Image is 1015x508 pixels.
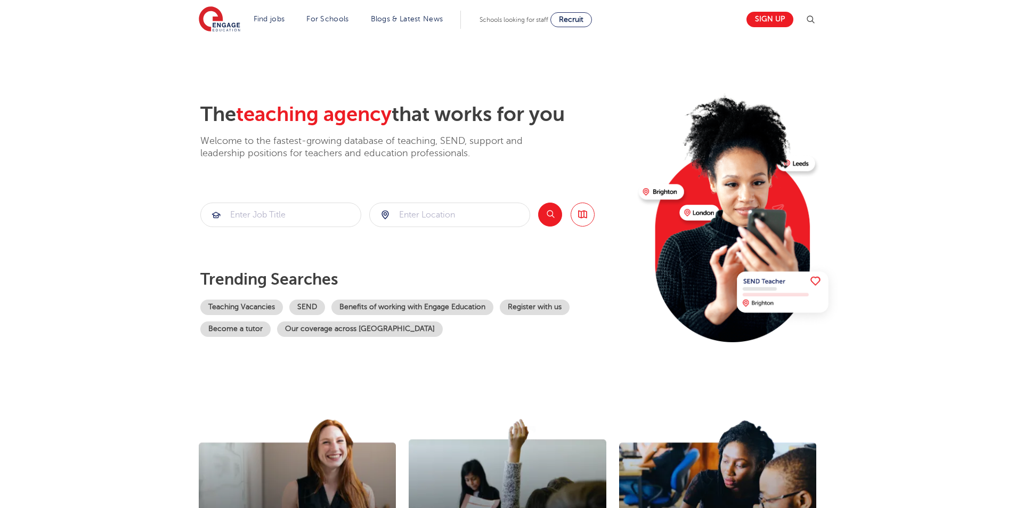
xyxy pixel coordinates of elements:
div: Submit [369,203,530,227]
a: Register with us [500,300,570,315]
span: Recruit [559,15,583,23]
span: Schools looking for staff [480,16,548,23]
h2: The that works for you [200,102,630,127]
a: Find jobs [254,15,285,23]
a: Recruit [550,12,592,27]
p: Trending searches [200,270,630,289]
a: For Schools [306,15,348,23]
p: Welcome to the fastest-growing database of teaching, SEND, support and leadership positions for t... [200,135,552,160]
button: Search [538,203,562,227]
a: Become a tutor [200,321,271,337]
a: SEND [289,300,325,315]
div: Submit [200,203,361,227]
a: Our coverage across [GEOGRAPHIC_DATA] [277,321,443,337]
img: Engage Education [199,6,240,33]
a: Sign up [746,12,793,27]
input: Submit [370,203,530,227]
input: Submit [201,203,361,227]
a: Teaching Vacancies [200,300,283,315]
a: Benefits of working with Engage Education [331,300,493,315]
a: Blogs & Latest News [371,15,443,23]
span: teaching agency [236,103,392,126]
